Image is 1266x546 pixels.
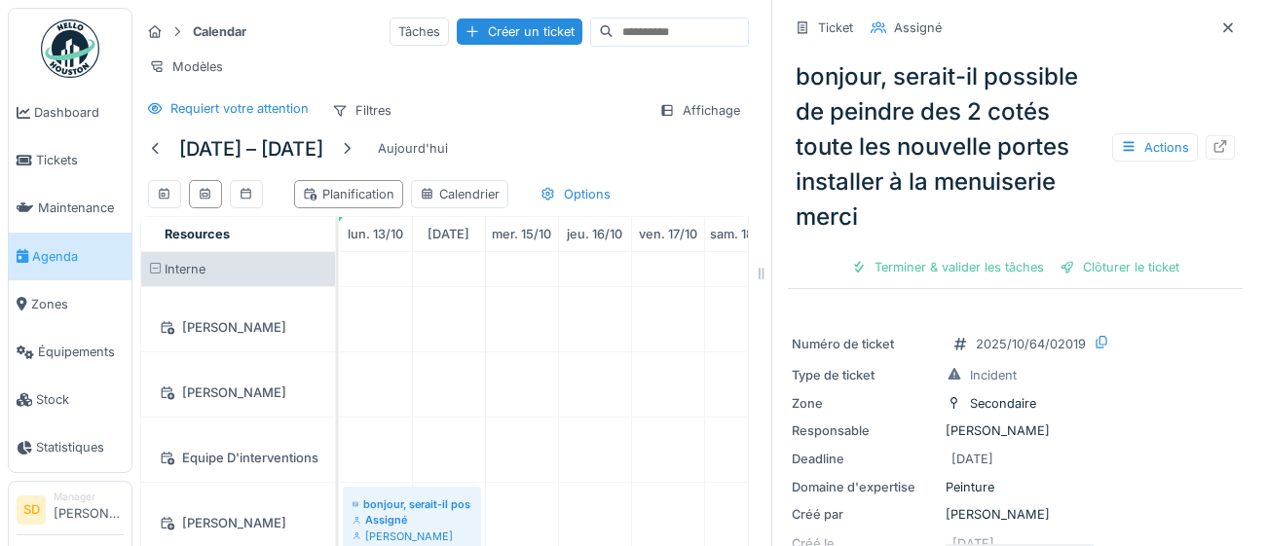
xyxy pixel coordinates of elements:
li: [PERSON_NAME] [54,490,124,531]
div: Actions [1112,133,1198,162]
div: Responsable [792,421,938,440]
div: Requiert votre attention [170,99,309,118]
div: Type de ticket [792,366,938,384]
div: Terminer & valider les tâches [843,254,1052,280]
div: Clôturer le ticket [1052,254,1187,280]
div: 2025/10/64/02019 [976,335,1086,353]
div: Options [532,180,619,208]
div: Equipe D'interventions [153,446,323,470]
a: Équipements [9,328,131,376]
div: [PERSON_NAME] [153,381,323,405]
div: Créé par [792,505,938,524]
a: 16 octobre 2025 [562,221,627,247]
span: Stock [36,390,124,409]
div: Affichage [651,96,749,125]
a: 17 octobre 2025 [634,221,702,247]
div: Numéro de ticket [792,335,938,353]
span: Resources [165,227,230,241]
div: Peinture [792,478,1239,496]
div: Créer un ticket [457,18,582,45]
a: Zones [9,280,131,328]
a: SD Manager[PERSON_NAME] [17,490,124,536]
div: Zone [792,394,938,413]
div: [PERSON_NAME] [153,511,323,535]
li: SD [17,495,46,525]
span: Tickets [36,151,124,169]
span: Dashboard [34,103,124,122]
a: Maintenance [9,184,131,232]
span: Statistiques [36,438,124,456]
div: bonjour, serait-il possible de peindre des 2 cotés toute les nouvelle portes installer à la menui... [353,496,471,512]
div: Modèles [140,53,232,81]
img: Badge_color-CXgf-gQk.svg [41,19,99,78]
span: Agenda [32,247,124,266]
a: 14 octobre 2025 [423,221,474,247]
div: Deadline [792,450,938,468]
div: Ticket [818,18,853,37]
strong: Calendar [185,22,254,41]
div: Secondaire [970,394,1036,413]
div: [PERSON_NAME] [353,528,471,544]
a: Agenda [9,233,131,280]
div: Manager [54,490,124,504]
span: Zones [31,295,124,313]
a: Dashboard [9,89,131,136]
div: Incident [970,366,1017,384]
span: Interne [165,262,205,276]
div: Aujourd'hui [370,135,456,162]
div: Planification [303,185,394,203]
a: Tickets [9,136,131,184]
div: Assigné [894,18,942,37]
a: 15 octobre 2025 [487,221,556,247]
a: 13 octobre 2025 [343,221,408,247]
div: Calendrier [420,185,500,203]
h5: [DATE] – [DATE] [179,137,323,161]
span: Équipements [38,343,124,361]
div: Domaine d'expertise [792,478,938,496]
a: 18 octobre 2025 [705,221,776,247]
div: [PERSON_NAME] [153,315,323,340]
a: Stock [9,376,131,423]
div: bonjour, serait-il possible de peindre des 2 cotés toute les nouvelle portes installer à la menui... [788,52,1243,242]
div: [DATE] [951,450,993,468]
div: [PERSON_NAME] [792,421,1239,440]
div: Assigné [353,512,471,528]
div: [PERSON_NAME] [792,505,1239,524]
span: Maintenance [38,199,124,217]
div: Tâches [390,18,449,46]
a: Statistiques [9,423,131,471]
div: Filtres [323,96,400,125]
